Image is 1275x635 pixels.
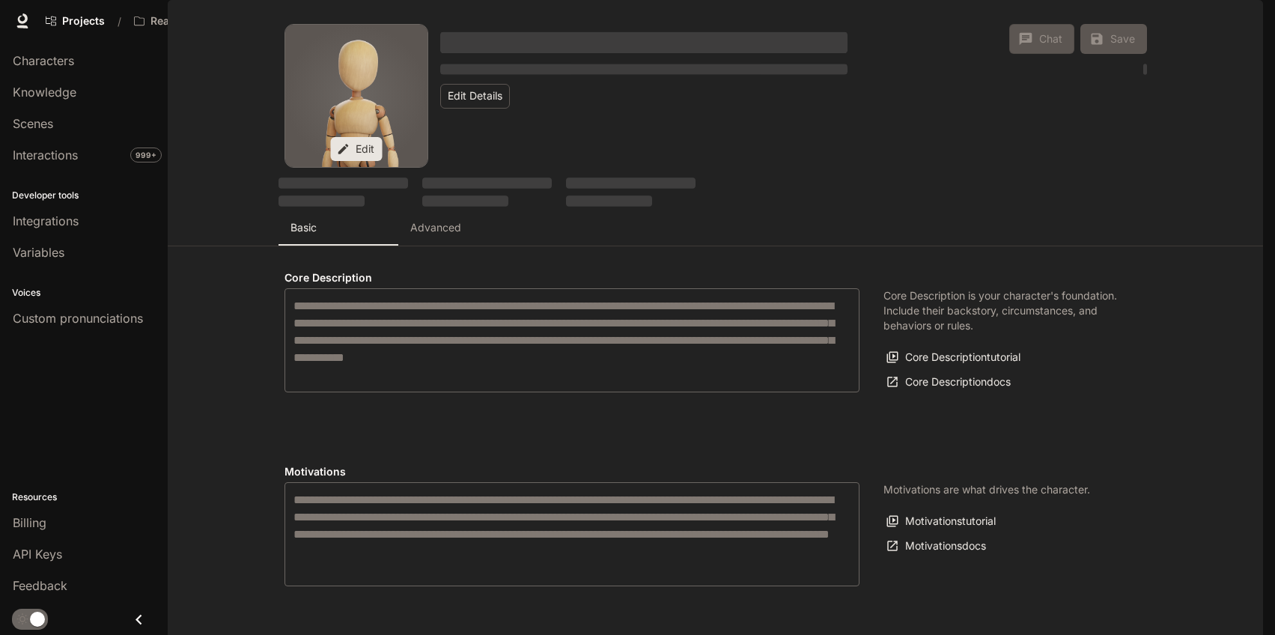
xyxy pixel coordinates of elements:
h4: Motivations [284,464,859,479]
a: Motivationsdocs [883,534,990,559]
button: Edit Details [440,84,510,109]
button: Edit [330,137,382,162]
p: Reality Crisis [150,15,218,28]
a: Go to projects [39,6,112,36]
button: Open character details dialog [440,24,848,60]
button: Open character avatar dialog [285,25,427,167]
span: Projects [62,15,105,28]
button: Open character details dialog [440,60,848,78]
p: Advanced [410,220,461,235]
div: label [284,288,859,392]
p: Core Description is your character's foundation. Include their backstory, circumstances, and beha... [883,288,1123,333]
div: Avatar image [285,25,427,167]
p: Basic [290,220,317,235]
button: Motivationstutorial [883,509,999,534]
a: Core Descriptiondocs [883,370,1014,395]
h4: Core Description [284,270,859,285]
div: / [112,13,127,29]
button: Core Descriptiontutorial [883,345,1024,370]
p: Motivations are what drives the character. [883,482,1090,497]
button: Open workspace menu [127,6,241,36]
